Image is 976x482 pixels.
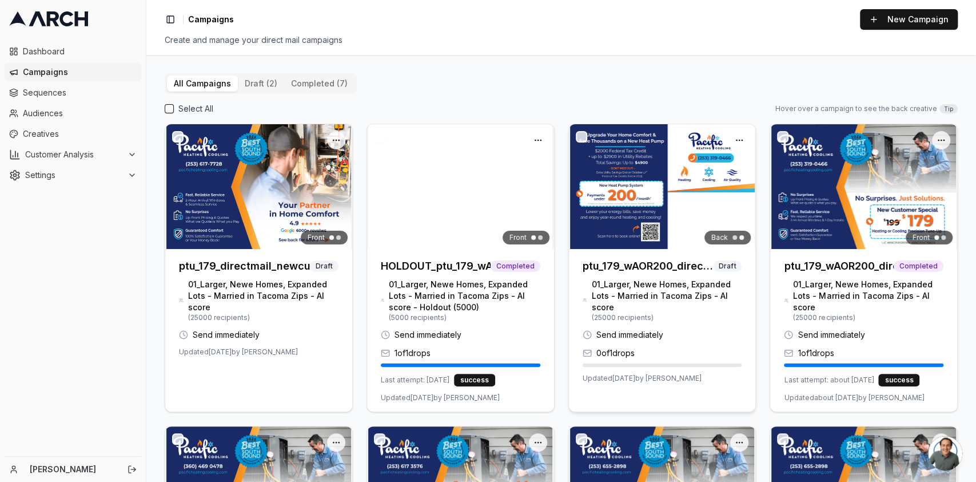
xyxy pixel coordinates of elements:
[165,34,958,46] div: Create and manage your direct mail campaigns
[284,76,354,92] button: completed (7)
[5,104,141,123] a: Audiences
[193,329,260,341] span: Send immediately
[798,329,865,341] span: Send immediately
[913,233,930,242] span: Front
[860,9,958,30] button: New Campaign
[491,260,540,272] span: Completed
[793,313,943,322] span: ( 25000 recipients)
[784,376,874,385] span: Last attempt: about [DATE]
[5,84,141,102] a: Sequences
[894,260,943,272] span: Completed
[454,374,495,386] div: success
[188,313,338,322] span: ( 25000 recipients)
[5,145,141,164] button: Customer Analysis
[310,260,338,272] span: Draft
[178,103,213,114] label: Select All
[784,258,894,274] h3: ptu_179_wAOR200_directmail_tacoma_sept2025
[23,87,137,98] span: Sequences
[583,374,702,383] span: Updated [DATE] by [PERSON_NAME]
[784,393,924,402] span: Updated about [DATE] by [PERSON_NAME]
[389,313,540,322] span: ( 5000 recipients)
[23,128,137,140] span: Creatives
[793,279,943,313] span: 01_Larger, Newe Homes, Expanded Lots - Married in Tacoma Zips - AI score
[23,46,137,57] span: Dashboard
[179,347,298,357] span: Updated [DATE] by [PERSON_NAME]
[395,329,461,341] span: Send immediately
[878,374,919,386] div: success
[569,124,756,249] img: Back creative for ptu_179_wAOR200_directmail_tacoma_sept2025 (Copy)
[596,329,663,341] span: Send immediately
[928,436,962,471] div: Open chat
[188,14,234,25] nav: breadcrumb
[23,66,137,78] span: Campaigns
[367,124,554,249] img: Front creative for HOLDOUT_ptu_179_wAOR200_directmail_tacoma_sept2025
[188,279,338,313] span: 01_Larger, Newe Homes, Expanded Lots - Married in Tacoma Zips - AI score
[596,347,635,359] span: 0 of 1 drops
[165,124,352,249] img: Front creative for ptu_179_directmail_newcustomers_sept2025
[381,393,500,402] span: Updated [DATE] by [PERSON_NAME]
[713,260,742,272] span: Draft
[25,149,123,160] span: Customer Analysis
[179,258,310,274] h3: ptu_179_directmail_newcustomers_sept2025
[238,76,284,92] button: draft (2)
[23,108,137,119] span: Audiences
[381,376,449,385] span: Last attempt: [DATE]
[775,104,937,113] span: Hover over a campaign to see the back creative
[770,124,957,249] img: Front creative for ptu_179_wAOR200_directmail_tacoma_sept2025
[124,461,140,477] button: Log out
[591,279,742,313] span: 01_Larger, Newe Homes, Expanded Lots - Married in Tacoma Zips - AI score
[5,42,141,61] a: Dashboard
[167,76,238,92] button: All Campaigns
[25,169,123,181] span: Settings
[5,166,141,184] button: Settings
[583,258,714,274] h3: ptu_179_wAOR200_directmail_tacoma_sept2025 (Copy)
[509,233,527,242] span: Front
[381,258,491,274] h3: HOLDOUT_ptu_179_wAOR200_directmail_tacoma_sept2025
[5,63,141,81] a: Campaigns
[798,347,834,359] span: 1 of 1 drops
[188,14,234,25] span: Campaigns
[591,313,742,322] span: ( 25000 recipients)
[5,125,141,143] a: Creatives
[308,233,325,242] span: Front
[939,104,958,113] span: Tip
[395,347,431,359] span: 1 of 1 drops
[389,279,540,313] span: 01_Larger, Newe Homes, Expanded Lots - Married in Tacoma Zips - AI score - Holdout (5000)
[711,233,728,242] span: Back
[30,464,115,475] a: [PERSON_NAME]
